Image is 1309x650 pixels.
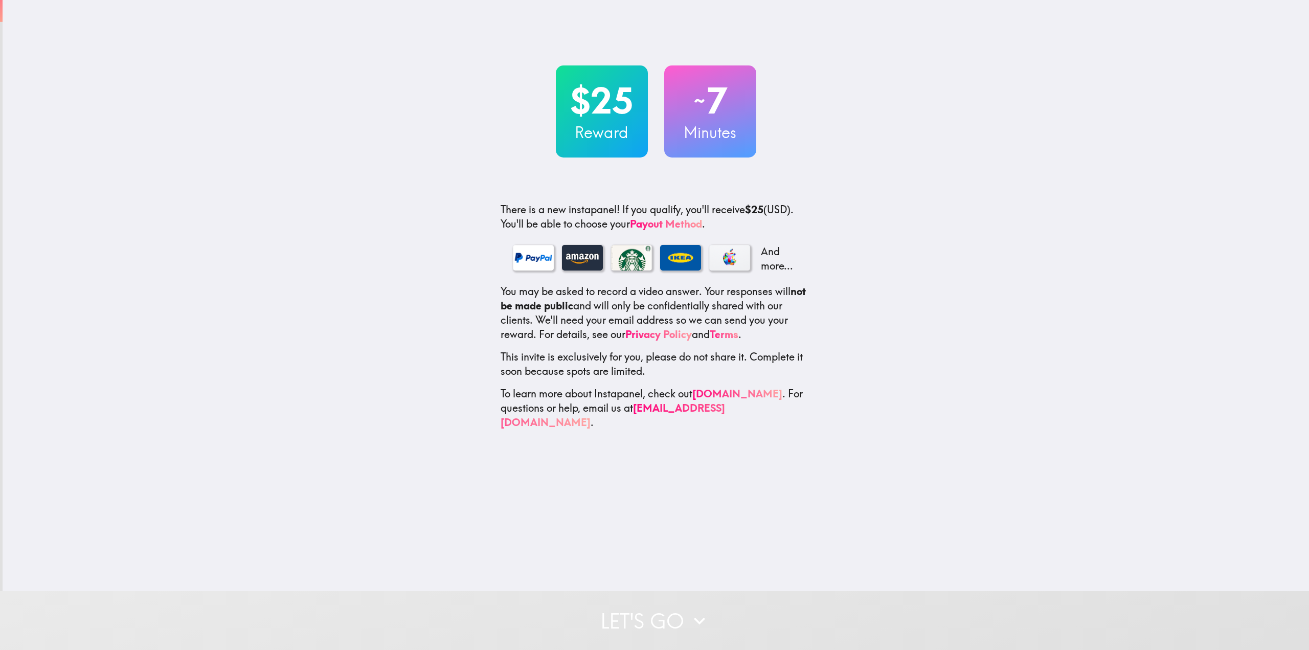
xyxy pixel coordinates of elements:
[745,203,763,216] b: $25
[692,85,707,116] span: ~
[664,80,756,122] h2: 7
[630,217,702,230] a: Payout Method
[556,122,648,143] h3: Reward
[664,122,756,143] h3: Minutes
[710,328,738,341] a: Terms
[692,387,782,400] a: [DOMAIN_NAME]
[758,244,799,273] p: And more...
[556,80,648,122] h2: $25
[501,285,806,312] b: not be made public
[625,328,692,341] a: Privacy Policy
[501,284,811,342] p: You may be asked to record a video answer. Your responses will and will only be confidentially sh...
[501,203,811,231] p: If you qualify, you'll receive (USD) . You'll be able to choose your .
[501,401,725,429] a: [EMAIL_ADDRESS][DOMAIN_NAME]
[501,387,811,430] p: To learn more about Instapanel, check out . For questions or help, email us at .
[501,203,620,216] span: There is a new instapanel!
[501,350,811,378] p: This invite is exclusively for you, please do not share it. Complete it soon because spots are li...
